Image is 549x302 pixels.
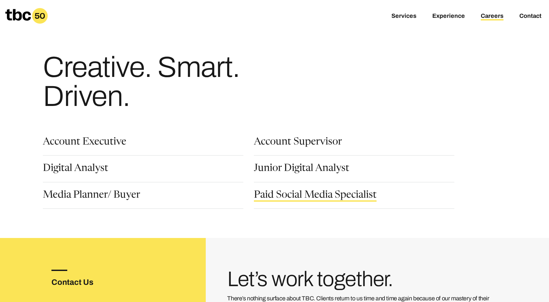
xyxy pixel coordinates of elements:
a: Digital Analyst [43,164,108,175]
a: Paid Social Media Specialist [254,190,377,202]
a: Media Planner/ Buyer [43,190,140,202]
a: Junior Digital Analyst [254,164,349,175]
a: Experience [432,13,465,20]
a: Homepage [5,8,48,24]
h1: Creative. Smart. Driven. [43,53,296,111]
a: Account Executive [43,137,126,149]
a: Contact [519,13,541,20]
h3: Let’s work together. [227,270,506,289]
h3: Contact Us [51,276,115,288]
a: Services [391,13,416,20]
a: Careers [481,13,503,20]
a: Account Supervisor [254,137,342,149]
